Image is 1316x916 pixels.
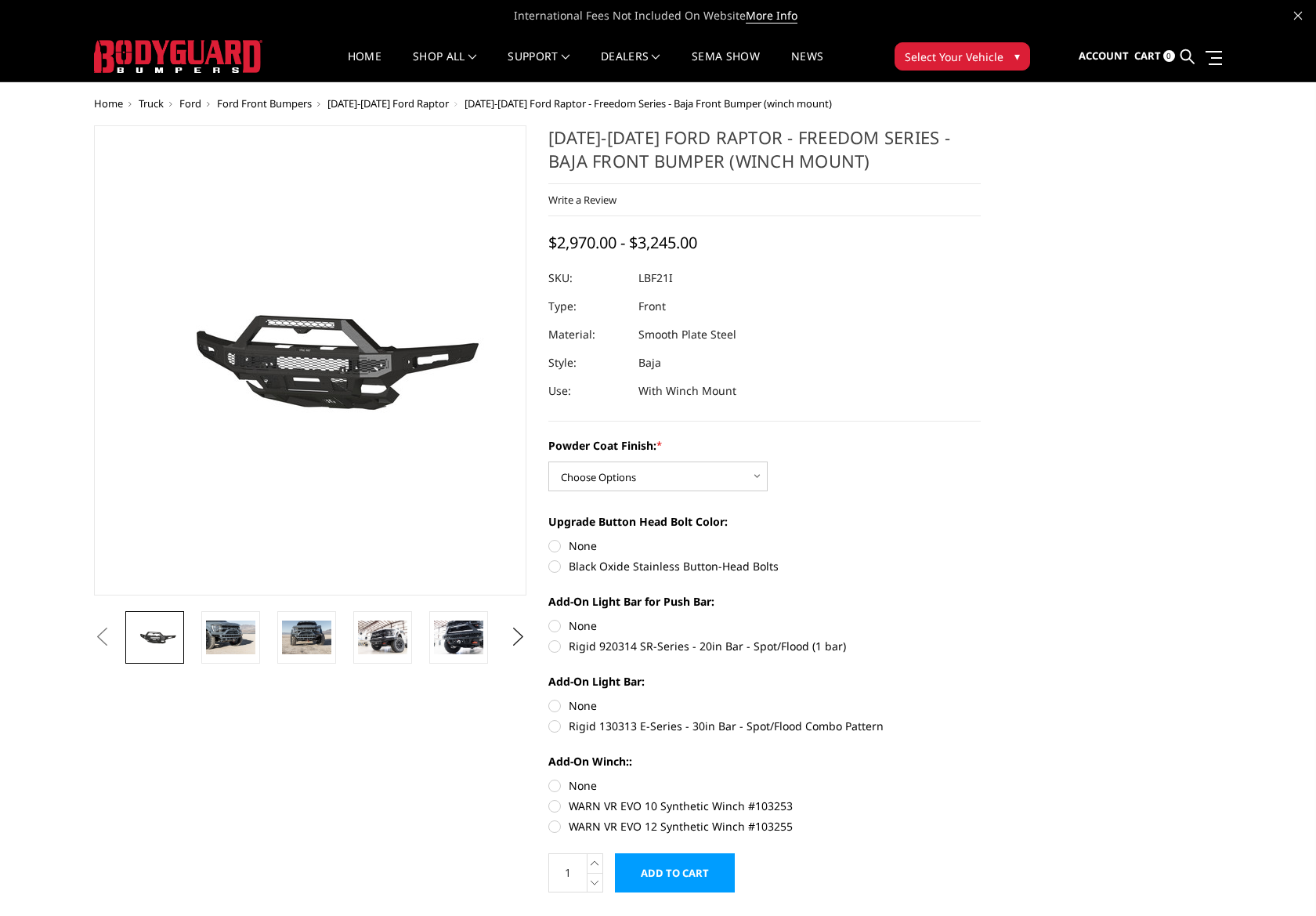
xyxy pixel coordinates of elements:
[638,292,666,320] dd: Front
[179,96,201,110] a: Ford
[746,8,797,24] a: More Info
[206,621,255,654] img: 2021-2025 Ford Raptor - Freedom Series - Baja Front Bumper (winch mount)
[548,538,981,554] label: None
[548,292,627,320] dt: Type:
[94,96,123,110] a: Home
[548,558,981,574] label: Black Oxide Stainless Button-Head Bolts
[217,96,312,110] a: Ford Front Bumpers
[638,349,661,377] dd: Baja
[94,40,262,73] img: BODYGUARD BUMPERS
[895,42,1030,71] button: Select Your Vehicle
[507,625,530,649] button: Next
[413,51,476,81] a: shop all
[548,617,981,634] label: None
[638,264,673,292] dd: LBF21I
[548,753,981,769] label: Add-On Winch::
[434,621,483,654] img: 2021-2025 Ford Raptor - Freedom Series - Baja Front Bumper (winch mount)
[638,377,736,405] dd: With Winch Mount
[638,320,736,349] dd: Smooth Plate Steel
[1163,50,1175,62] span: 0
[548,232,697,253] span: $2,970.00 - $3,245.00
[601,51,660,81] a: Dealers
[905,49,1003,65] span: Select Your Vehicle
[465,96,832,110] span: [DATE]-[DATE] Ford Raptor - Freedom Series - Baja Front Bumper (winch mount)
[1134,49,1161,63] span: Cart
[358,621,407,654] img: 2021-2025 Ford Raptor - Freedom Series - Baja Front Bumper (winch mount)
[548,697,981,714] label: None
[327,96,449,110] a: [DATE]-[DATE] Ford Raptor
[1079,49,1129,63] span: Account
[548,798,981,814] label: WARN VR EVO 10 Synthetic Winch #103253
[548,193,616,207] a: Write a Review
[548,638,981,654] label: Rigid 920314 SR-Series - 20in Bar - Spot/Flood (1 bar)
[548,718,981,734] label: Rigid 130313 E-Series - 30in Bar - Spot/Flood Combo Pattern
[791,51,823,81] a: News
[548,818,981,835] label: WARN VR EVO 12 Synthetic Winch #103255
[548,777,981,794] label: None
[615,853,735,892] input: Add to Cart
[548,264,627,292] dt: SKU:
[1134,35,1175,78] a: Cart 0
[548,377,627,405] dt: Use:
[282,621,331,654] img: 2021-2025 Ford Raptor - Freedom Series - Baja Front Bumper (winch mount)
[1014,48,1020,64] span: ▾
[139,96,164,110] a: Truck
[548,513,981,530] label: Upgrade Button Head Bolt Color:
[348,51,381,81] a: Home
[548,593,981,610] label: Add-On Light Bar for Push Bar:
[548,673,981,690] label: Add-On Light Bar:
[90,625,114,649] button: Previous
[548,349,627,377] dt: Style:
[94,125,526,596] a: 2021-2025 Ford Raptor - Freedom Series - Baja Front Bumper (winch mount)
[548,320,627,349] dt: Material:
[548,125,981,184] h1: [DATE]-[DATE] Ford Raptor - Freedom Series - Baja Front Bumper (winch mount)
[508,51,569,81] a: Support
[1079,35,1129,78] a: Account
[692,51,760,81] a: SEMA Show
[548,437,981,454] label: Powder Coat Finish:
